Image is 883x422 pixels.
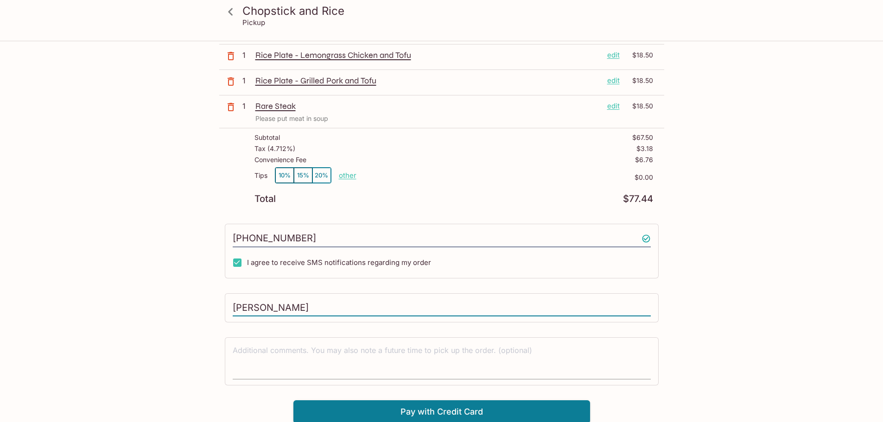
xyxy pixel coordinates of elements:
[635,156,653,164] p: $6.76
[625,101,653,111] p: $18.50
[632,134,653,141] p: $67.50
[312,168,331,183] button: 20%
[233,299,651,317] input: Enter first and last name
[339,171,356,180] button: other
[242,50,252,60] p: 1
[247,258,431,267] span: I agree to receive SMS notifications regarding my order
[625,50,653,60] p: $18.50
[607,101,620,111] p: edit
[255,76,600,86] p: Rice Plate - Grilled Pork and Tofu
[625,76,653,86] p: $18.50
[242,4,657,18] h3: Chopstick and Rice
[294,168,312,183] button: 15%
[636,145,653,152] p: $3.18
[254,145,295,152] p: Tax ( 4.712% )
[255,101,600,111] p: Rare Steak
[356,174,653,181] p: $0.00
[242,18,265,27] p: Pickup
[607,76,620,86] p: edit
[254,172,267,179] p: Tips
[275,168,294,183] button: 10%
[233,230,651,247] input: Enter phone number
[242,101,252,111] p: 1
[254,195,276,203] p: Total
[255,115,653,122] p: Please put meat in soup
[255,50,600,60] p: Rice Plate - Lemongrass Chicken and Tofu
[607,50,620,60] p: edit
[623,195,653,203] p: $77.44
[254,156,306,164] p: Convenience Fee
[242,76,252,86] p: 1
[254,134,280,141] p: Subtotal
